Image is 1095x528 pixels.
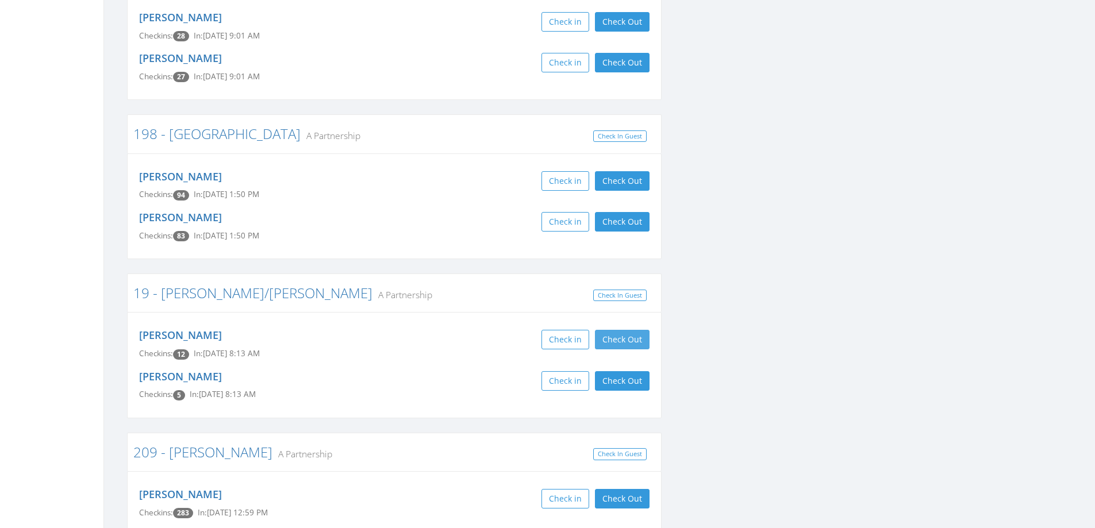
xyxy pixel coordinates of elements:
[173,190,189,201] span: Checkin count
[541,53,589,72] button: Check in
[139,487,222,501] a: [PERSON_NAME]
[595,12,650,32] button: Check Out
[541,371,589,391] button: Check in
[133,124,301,143] a: 198 - [GEOGRAPHIC_DATA]
[595,212,650,232] button: Check Out
[194,71,260,82] span: In: [DATE] 9:01 AM
[139,51,222,65] a: [PERSON_NAME]
[139,71,173,82] span: Checkins:
[541,12,589,32] button: Check in
[139,348,173,359] span: Checkins:
[194,189,259,199] span: In: [DATE] 1:50 PM
[139,369,222,383] a: [PERSON_NAME]
[595,53,650,72] button: Check Out
[139,230,173,241] span: Checkins:
[173,231,189,241] span: Checkin count
[541,212,589,232] button: Check in
[194,348,260,359] span: In: [DATE] 8:13 AM
[139,328,222,342] a: [PERSON_NAME]
[198,507,268,518] span: In: [DATE] 12:59 PM
[173,72,189,82] span: Checkin count
[139,10,222,24] a: [PERSON_NAME]
[593,448,647,460] a: Check In Guest
[173,349,189,360] span: Checkin count
[541,171,589,191] button: Check in
[372,288,432,301] small: A Partnership
[139,189,173,199] span: Checkins:
[139,210,222,224] a: [PERSON_NAME]
[541,489,589,508] button: Check in
[595,330,650,349] button: Check Out
[190,389,256,399] span: In: [DATE] 8:13 AM
[593,290,647,302] a: Check In Guest
[595,171,650,191] button: Check Out
[595,489,650,508] button: Check Out
[133,442,272,461] a: 209 - [PERSON_NAME]
[194,30,260,41] span: In: [DATE] 9:01 AM
[272,448,332,460] small: A Partnership
[139,389,173,399] span: Checkins:
[541,330,589,349] button: Check in
[173,508,193,518] span: Checkin count
[194,230,259,241] span: In: [DATE] 1:50 PM
[173,390,185,400] span: Checkin count
[301,129,360,142] small: A Partnership
[139,169,222,183] a: [PERSON_NAME]
[139,30,173,41] span: Checkins:
[173,31,189,41] span: Checkin count
[593,130,647,142] a: Check In Guest
[133,283,372,302] a: 19 - [PERSON_NAME]/[PERSON_NAME]
[595,371,650,391] button: Check Out
[139,507,173,518] span: Checkins:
